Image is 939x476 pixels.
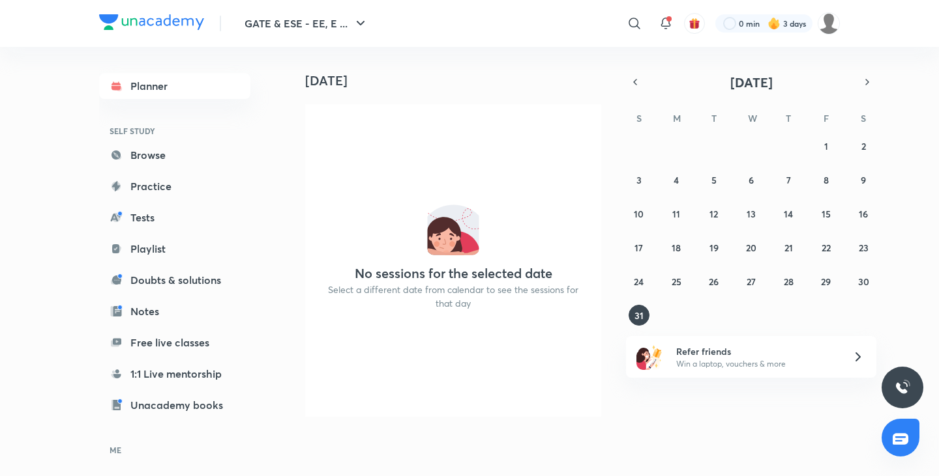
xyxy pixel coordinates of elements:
[629,237,649,258] button: August 17, 2025
[768,17,781,30] img: streak
[237,10,376,36] button: GATE & ESE - EE, E ...
[822,242,831,254] abbr: August 22, 2025
[634,275,644,288] abbr: August 24, 2025
[99,204,250,231] a: Tests
[674,174,679,186] abbr: August 4, 2025
[636,174,642,186] abbr: August 3, 2025
[778,169,799,190] button: August 7, 2025
[629,305,649,326] button: August 31, 2025
[746,242,756,254] abbr: August 20, 2025
[747,275,756,288] abbr: August 27, 2025
[824,174,829,186] abbr: August 8, 2025
[689,18,700,29] img: avatar
[672,208,680,220] abbr: August 11, 2025
[853,237,874,258] button: August 23, 2025
[749,174,754,186] abbr: August 6, 2025
[99,439,250,461] h6: ME
[704,237,724,258] button: August 19, 2025
[741,237,762,258] button: August 20, 2025
[676,358,837,370] p: Win a laptop, vouchers & more
[99,120,250,142] h6: SELF STUDY
[629,271,649,292] button: August 24, 2025
[816,135,837,156] button: August 1, 2025
[730,74,773,91] span: [DATE]
[747,208,756,220] abbr: August 13, 2025
[666,203,687,224] button: August 11, 2025
[709,208,718,220] abbr: August 12, 2025
[99,329,250,356] a: Free live classes
[861,140,866,152] abbr: August 2, 2025
[636,344,663,370] img: referral
[684,13,705,34] button: avatar
[634,208,644,220] abbr: August 10, 2025
[634,242,643,254] abbr: August 17, 2025
[673,112,681,124] abbr: Monday
[636,112,642,124] abbr: Sunday
[824,112,829,124] abbr: Friday
[99,392,250,418] a: Unacademy books
[784,208,793,220] abbr: August 14, 2025
[784,242,793,254] abbr: August 21, 2025
[427,203,479,255] img: No events
[861,112,866,124] abbr: Saturday
[741,203,762,224] button: August 13, 2025
[99,73,250,99] a: Planner
[99,298,250,324] a: Notes
[629,169,649,190] button: August 3, 2025
[709,242,719,254] abbr: August 19, 2025
[853,135,874,156] button: August 2, 2025
[666,169,687,190] button: August 4, 2025
[861,174,866,186] abbr: August 9, 2025
[853,203,874,224] button: August 16, 2025
[858,275,869,288] abbr: August 30, 2025
[634,309,644,322] abbr: August 31, 2025
[741,169,762,190] button: August 6, 2025
[778,237,799,258] button: August 21, 2025
[99,236,250,262] a: Playlist
[818,12,840,35] img: Tarun Kumar
[786,174,791,186] abbr: August 7, 2025
[821,275,831,288] abbr: August 29, 2025
[704,169,724,190] button: August 5, 2025
[99,142,250,168] a: Browse
[816,203,837,224] button: August 15, 2025
[778,271,799,292] button: August 28, 2025
[672,275,681,288] abbr: August 25, 2025
[704,271,724,292] button: August 26, 2025
[709,275,719,288] abbr: August 26, 2025
[784,275,794,288] abbr: August 28, 2025
[741,271,762,292] button: August 27, 2025
[99,14,204,33] a: Company Logo
[644,73,858,91] button: [DATE]
[748,112,757,124] abbr: Wednesday
[711,112,717,124] abbr: Tuesday
[355,266,552,281] h4: No sessions for the selected date
[816,271,837,292] button: August 29, 2025
[99,267,250,293] a: Doubts & solutions
[816,237,837,258] button: August 22, 2025
[711,174,717,186] abbr: August 5, 2025
[629,203,649,224] button: August 10, 2025
[853,169,874,190] button: August 9, 2025
[305,73,612,89] h4: [DATE]
[853,271,874,292] button: August 30, 2025
[822,208,831,220] abbr: August 15, 2025
[859,208,868,220] abbr: August 16, 2025
[824,140,828,152] abbr: August 1, 2025
[778,203,799,224] button: August 14, 2025
[672,242,681,254] abbr: August 18, 2025
[99,361,250,387] a: 1:1 Live mentorship
[99,173,250,199] a: Practice
[786,112,791,124] abbr: Thursday
[704,203,724,224] button: August 12, 2025
[666,271,687,292] button: August 25, 2025
[676,344,837,358] h6: Refer friends
[666,237,687,258] button: August 18, 2025
[895,380,910,395] img: ttu
[99,14,204,30] img: Company Logo
[859,242,869,254] abbr: August 23, 2025
[321,283,586,310] p: Select a different date from calendar to see the sessions for that day
[816,169,837,190] button: August 8, 2025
